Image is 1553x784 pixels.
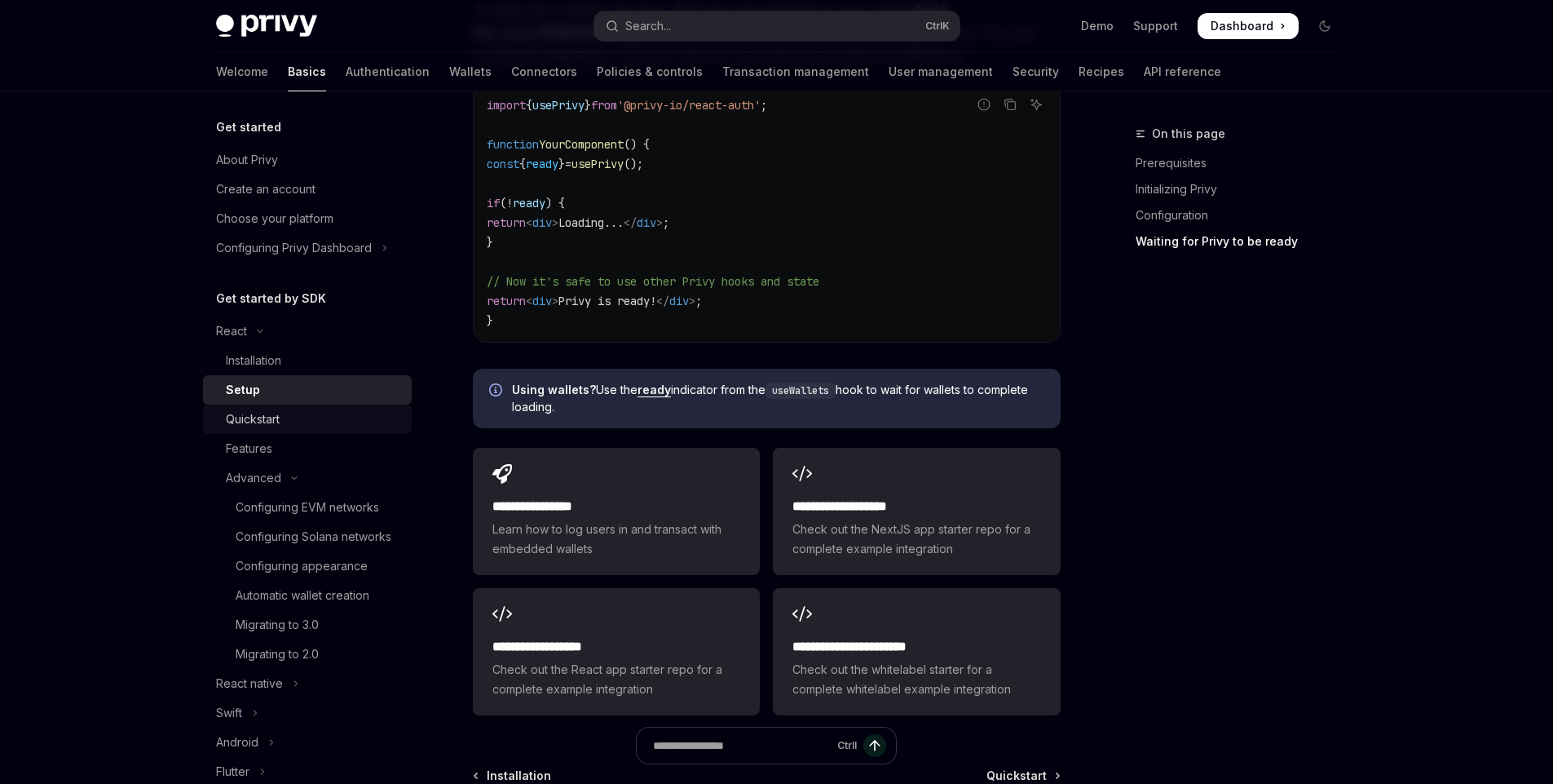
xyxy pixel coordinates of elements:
[656,294,669,308] span: </
[511,52,577,91] a: Connectors
[236,498,379,517] div: Configuring EVM networks
[487,157,519,171] span: const
[203,233,412,263] button: Toggle Configuring Privy Dashboard section
[487,294,526,308] span: return
[216,289,326,308] h5: Get started by SDK
[203,610,412,640] a: Migrating to 3.0
[571,157,624,171] span: usePrivy
[216,674,283,693] div: React native
[203,669,412,698] button: Toggle React native section
[792,520,1040,559] span: Check out the NextJS app starter repo for a complete example integration
[236,644,319,664] div: Migrating to 2.0
[1013,52,1059,91] a: Security
[449,52,492,91] a: Wallets
[512,382,1044,415] span: Use the indicator from the hook to wait for wallets to complete loading.
[624,157,643,171] span: ();
[624,215,637,230] span: </
[591,98,617,113] span: from
[773,448,1060,575] a: **** **** **** ****Check out the NextJS app starter repo for a complete example integration
[216,733,258,752] div: Android
[625,16,671,36] div: Search...
[216,117,281,137] h5: Get started
[487,235,493,250] span: }
[203,317,412,346] button: Toggle React section
[487,215,526,230] span: return
[761,98,767,113] span: ;
[226,468,281,488] div: Advanced
[552,294,558,308] span: >
[617,98,761,113] span: '@privy-io/react-auth'
[203,640,412,669] a: Migrating to 2.0
[506,196,513,210] span: !
[487,274,819,289] span: // Now it's safe to use other Privy hooks and state
[765,383,836,399] code: useWallets
[473,448,760,575] a: **** **** **** *Learn how to log users in and transact with embedded wallets
[585,98,591,113] span: }
[203,493,412,522] a: Configuring EVM networks
[203,698,412,728] button: Toggle Swift section
[236,615,319,635] div: Migrating to 3.0
[637,215,656,230] span: div
[203,522,412,551] a: Configuring Solana networks
[689,294,695,308] span: >
[558,157,565,171] span: }
[656,215,663,230] span: >
[226,380,260,400] div: Setup
[1211,18,1273,34] span: Dashboard
[638,383,671,397] a: ready
[773,588,1060,715] a: **** **** **** **** ***Check out the whitelabel starter for a complete whitelabel example integra...
[203,175,412,204] a: Create an account
[565,157,571,171] span: =
[489,383,505,400] svg: Info
[473,588,760,715] a: **** **** **** ***Check out the React app starter repo for a complete example integration
[532,215,552,230] span: div
[624,137,650,152] span: () {
[863,734,886,757] button: Send message
[512,383,596,396] strong: Using wallets?
[594,11,960,41] button: Open search
[216,703,242,723] div: Swift
[226,410,280,429] div: Quickstart
[500,196,506,210] span: (
[526,215,532,230] span: <
[1133,18,1178,34] a: Support
[1136,202,1351,228] a: Configuration
[1079,52,1124,91] a: Recipes
[513,196,545,210] span: ready
[669,294,689,308] span: div
[216,150,278,170] div: About Privy
[216,52,268,91] a: Welcome
[526,157,558,171] span: ready
[216,321,247,341] div: React
[663,215,669,230] span: ;
[236,527,391,547] div: Configuring Solana networks
[216,179,315,199] div: Create an account
[487,137,539,152] span: function
[1081,18,1114,34] a: Demo
[203,405,412,434] a: Quickstart
[216,15,317,38] img: dark logo
[226,351,281,370] div: Installation
[226,439,272,458] div: Features
[487,196,500,210] span: if
[216,209,333,228] div: Choose your platform
[236,556,368,576] div: Configuring appearance
[1136,228,1351,255] a: Waiting for Privy to be ready
[203,204,412,233] a: Choose your platform
[552,215,558,230] span: >
[597,52,703,91] a: Policies & controls
[526,294,532,308] span: <
[203,145,412,175] a: About Privy
[1312,13,1338,39] button: Toggle dark mode
[526,98,532,113] span: {
[203,375,412,405] a: Setup
[558,215,624,230] span: Loading...
[695,294,702,308] span: ;
[236,586,369,605] div: Automatic wallet creation
[203,728,412,757] button: Toggle Android section
[722,52,869,91] a: Transaction management
[203,581,412,610] a: Automatic wallet creation
[492,520,740,559] span: Learn how to log users in and transact with embedded wallets
[1136,150,1351,176] a: Prerequisites
[519,157,526,171] span: {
